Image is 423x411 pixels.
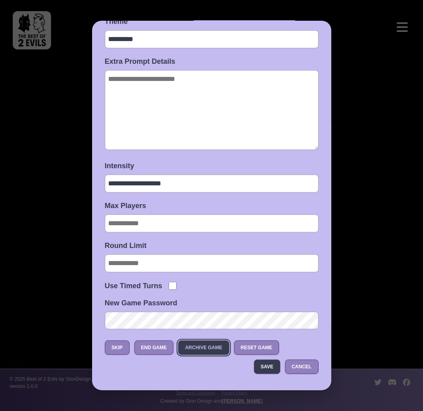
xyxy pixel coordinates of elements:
button: Skip [105,340,130,355]
button: Reset Game [234,340,279,355]
label: Extra Prompt Details [105,56,319,67]
label: Theme [105,16,319,27]
button: Cancel [285,360,319,374]
label: Use Timed Turns [105,280,180,291]
button: Save [254,360,280,374]
label: New Game Password [105,298,319,309]
label: Max Players [105,201,319,211]
button: Archive Game [178,340,229,355]
button: End Game [134,340,174,355]
label: Round Limit [105,240,319,251]
input: Use Timed Turns [169,282,177,290]
label: Intensity [105,161,319,171]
